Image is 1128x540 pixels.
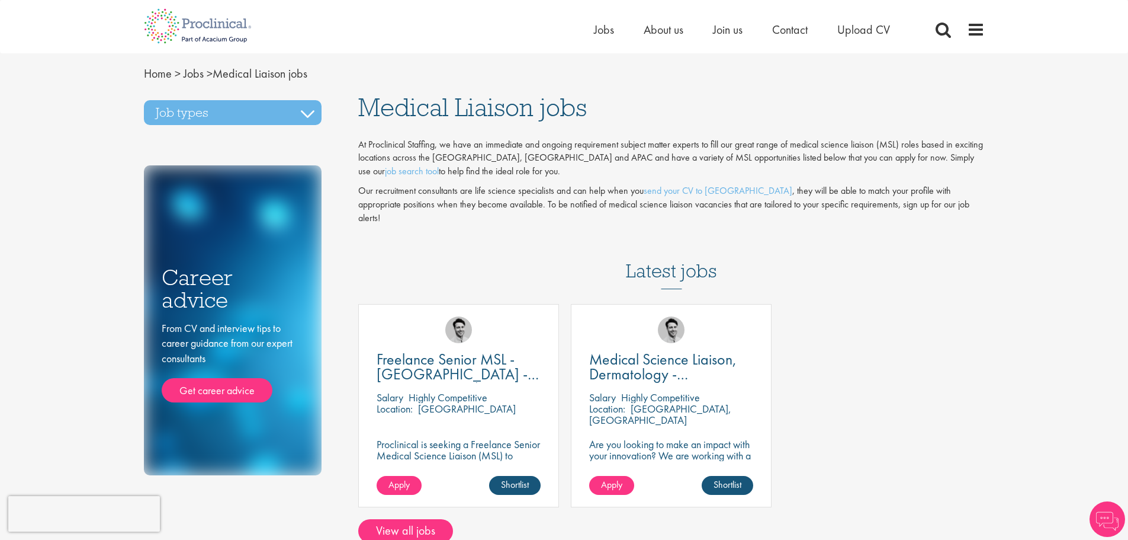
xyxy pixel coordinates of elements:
[144,66,307,81] span: Medical Liaison jobs
[162,321,304,403] div: From CV and interview tips to career guidance from our expert consultants
[388,478,410,491] span: Apply
[358,184,985,225] p: Our recruitment consultants are life science specialists and can help when you , they will be abl...
[358,91,587,123] span: Medical Liaison jobs
[144,66,172,81] a: breadcrumb link to Home
[589,391,616,404] span: Salary
[658,317,684,343] img: Thomas Pinnock
[8,496,160,532] iframe: reCAPTCHA
[377,391,403,404] span: Salary
[162,266,304,312] h3: Career advice
[837,22,890,37] a: Upload CV
[589,476,634,495] a: Apply
[713,22,743,37] a: Join us
[621,391,700,404] p: Highly Competitive
[589,439,753,484] p: Are you looking to make an impact with your innovation? We are working with a well-established ph...
[144,100,322,125] h3: Job types
[772,22,808,37] a: Contact
[702,476,753,495] a: Shortlist
[626,231,717,289] h3: Latest jobs
[385,165,439,177] a: job search tool
[184,66,204,81] a: breadcrumb link to Jobs
[175,66,181,81] span: >
[377,476,422,495] a: Apply
[445,317,472,343] img: Thomas Pinnock
[594,22,614,37] a: Jobs
[644,184,792,197] a: send your CV to [GEOGRAPHIC_DATA]
[162,378,272,403] a: Get career advice
[377,402,413,416] span: Location:
[377,352,541,382] a: Freelance Senior MSL - [GEOGRAPHIC_DATA] - Cardiovascular/ Rare Disease
[589,402,731,427] p: [GEOGRAPHIC_DATA], [GEOGRAPHIC_DATA]
[358,138,985,179] p: At Proclinical Staffing, we have an immediate and ongoing requirement subject matter experts to f...
[409,391,487,404] p: Highly Competitive
[377,349,539,414] span: Freelance Senior MSL - [GEOGRAPHIC_DATA] - Cardiovascular/ Rare Disease
[589,352,753,382] a: Medical Science Liaison, Dermatology - [GEOGRAPHIC_DATA]
[644,22,683,37] a: About us
[377,439,541,484] p: Proclinical is seeking a Freelance Senior Medical Science Liaison (MSL) to support medical affair...
[489,476,541,495] a: Shortlist
[589,402,625,416] span: Location:
[1090,501,1125,537] img: Chatbot
[601,478,622,491] span: Apply
[418,402,516,416] p: [GEOGRAPHIC_DATA]
[207,66,213,81] span: >
[589,349,737,399] span: Medical Science Liaison, Dermatology - [GEOGRAPHIC_DATA]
